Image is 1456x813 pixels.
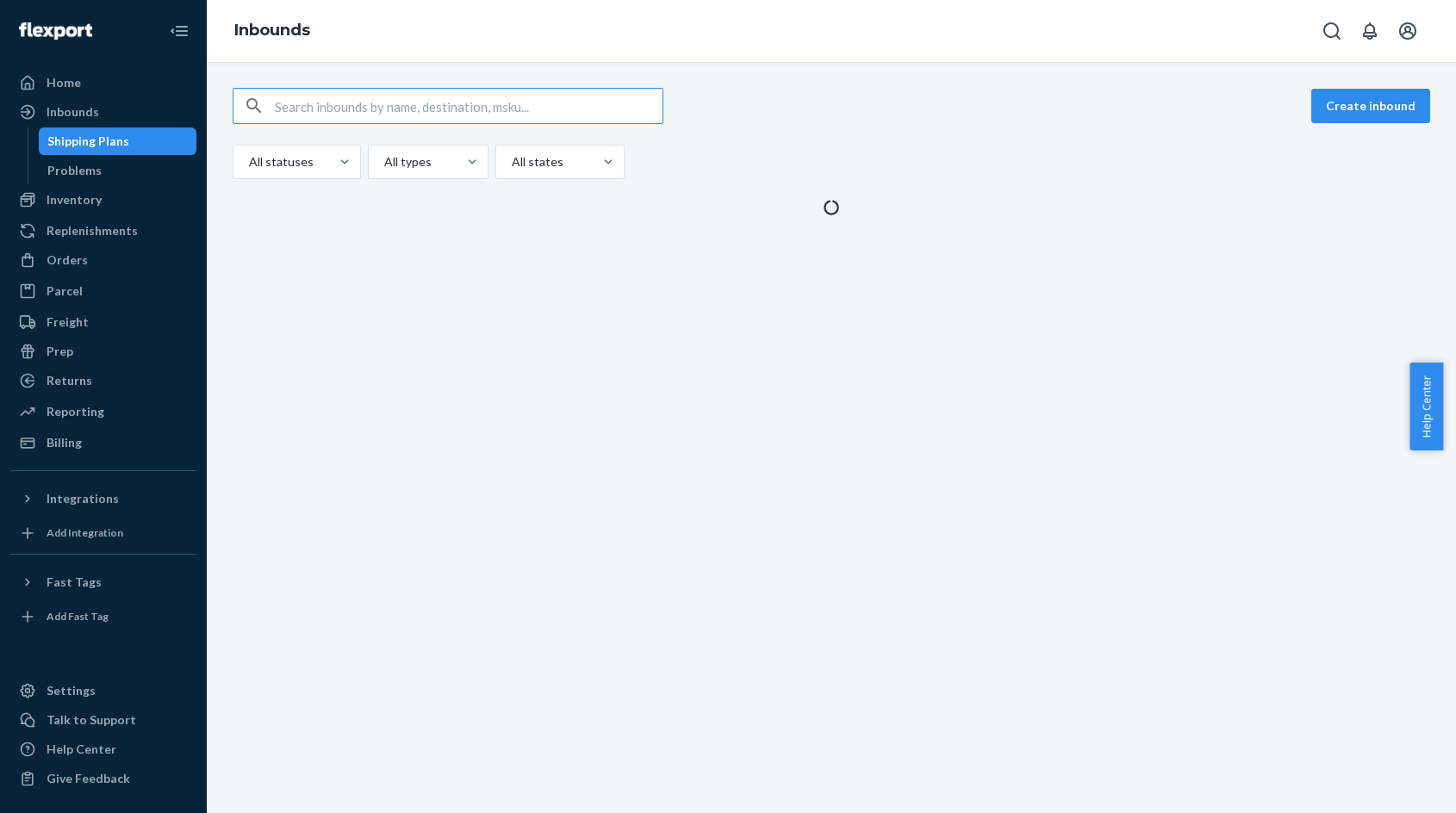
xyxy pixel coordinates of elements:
div: Returns [47,372,92,389]
button: Help Center [1409,363,1443,450]
div: Home [47,74,81,91]
button: Open account menu [1391,14,1425,48]
a: Add Integration [10,519,196,547]
a: Replenishments [10,217,196,245]
div: Replenishments [47,222,138,239]
div: Give Feedback [47,770,130,787]
button: Fast Tags [10,568,196,596]
a: Shipping Plans [39,127,197,155]
a: Home [10,69,196,96]
div: Parcel [47,282,83,300]
input: All statuses [247,153,249,171]
button: Talk to Support [10,706,196,734]
div: Problems [47,162,102,179]
div: Add Integration [47,525,123,540]
div: Inventory [47,191,102,208]
a: Settings [10,677,196,704]
div: Orders [47,251,88,269]
button: Open Search Box [1315,14,1349,48]
a: Prep [10,338,196,365]
a: Parcel [10,277,196,305]
input: All types [383,153,384,171]
div: Settings [47,682,96,699]
a: Inbounds [234,21,310,40]
input: All states [510,153,512,171]
div: Freight [47,313,89,331]
a: Orders [10,246,196,274]
div: Reporting [47,403,104,420]
a: Reporting [10,398,196,425]
div: Add Fast Tag [47,609,109,624]
a: Returns [10,367,196,394]
button: Close Navigation [162,14,196,48]
div: Talk to Support [47,711,136,729]
input: Search inbounds by name, destination, msku... [275,89,663,123]
a: Inbounds [10,98,196,126]
div: Fast Tags [47,574,102,591]
a: Problems [39,157,197,184]
a: Freight [10,308,196,336]
button: Give Feedback [10,765,196,792]
a: Help Center [10,735,196,763]
a: Add Fast Tag [10,603,196,630]
div: Inbounds [47,103,99,121]
div: Billing [47,434,82,451]
div: Shipping Plans [47,133,129,150]
button: Create inbound [1311,89,1430,123]
a: Billing [10,429,196,456]
ol: breadcrumbs [221,6,324,56]
button: Open notifications [1353,14,1387,48]
div: Help Center [47,741,116,758]
button: Integrations [10,485,196,512]
img: Flexport logo [19,22,92,40]
a: Inventory [10,186,196,214]
div: Prep [47,343,73,360]
div: Integrations [47,490,119,507]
